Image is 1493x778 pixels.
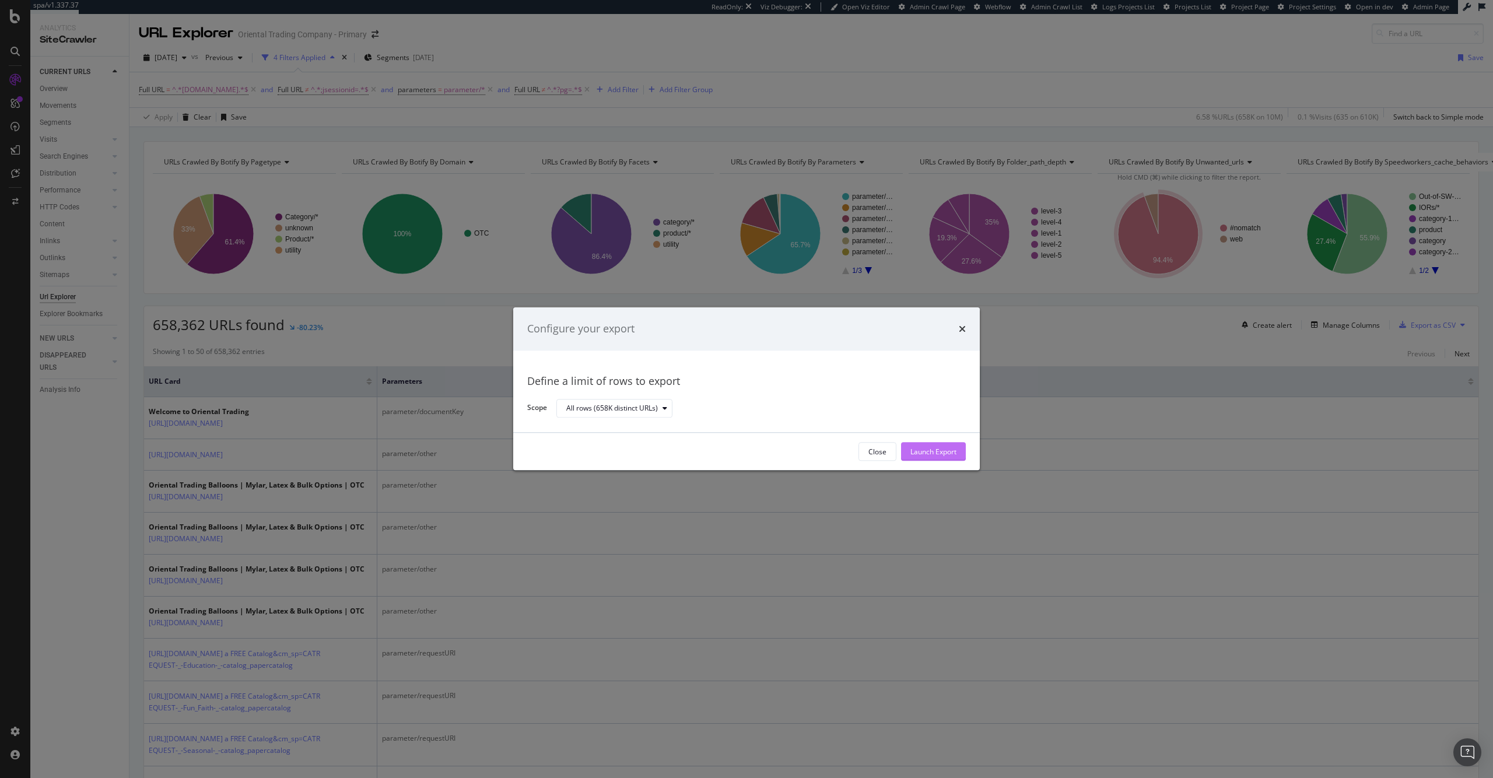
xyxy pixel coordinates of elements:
[868,447,886,457] div: Close
[901,443,966,461] button: Launch Export
[959,321,966,337] div: times
[556,399,672,418] button: All rows (658K distinct URLs)
[527,321,635,337] div: Configure your export
[566,405,658,412] div: All rows (658K distinct URLs)
[527,403,547,416] label: Scope
[1453,738,1481,766] div: Open Intercom Messenger
[858,443,896,461] button: Close
[527,374,966,389] div: Define a limit of rows to export
[513,307,980,470] div: modal
[910,447,956,457] div: Launch Export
